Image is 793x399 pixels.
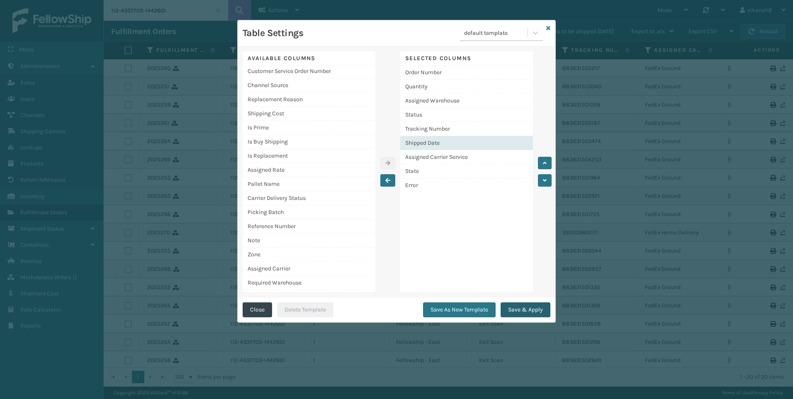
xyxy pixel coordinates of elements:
[400,164,533,178] div: State
[243,248,375,262] div: Zone
[277,302,333,317] button: Delete Template
[243,205,375,219] div: Picking Batch
[243,302,272,317] button: Close
[400,51,533,66] div: Selected Columns
[400,80,533,94] div: Quantity
[243,219,375,234] div: Reference Number
[400,136,533,150] div: Shipped Date
[400,66,533,80] div: Order Number
[400,178,533,192] div: Error
[400,94,533,108] div: Assigned Warehouse
[243,51,375,66] div: Available Columns
[400,150,533,164] div: Assigned Carrier Service
[400,122,533,136] div: Tracking Number
[243,27,303,39] h3: Table Settings
[243,135,375,149] div: Is Buy Shipping
[243,290,375,304] div: Channel Carrier Service
[243,262,375,276] div: Assigned Carrier
[243,107,375,121] div: Shipping Cost
[464,29,528,37] div: default template
[243,234,375,248] div: Note
[501,302,550,317] button: Save & Apply
[423,302,496,317] button: Save As New Template
[400,108,533,122] div: Status
[243,92,375,107] div: Replacement Reason
[243,78,375,92] div: Channel Source
[243,177,375,191] div: Pallet Name
[243,64,375,78] div: Customer Service Order Number
[243,121,375,135] div: Is Prime
[243,149,375,163] div: Is Replacement
[243,191,375,205] div: Carrier Delivery Status
[243,276,375,290] div: Required Warehouse
[243,163,375,177] div: Assigned Rate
